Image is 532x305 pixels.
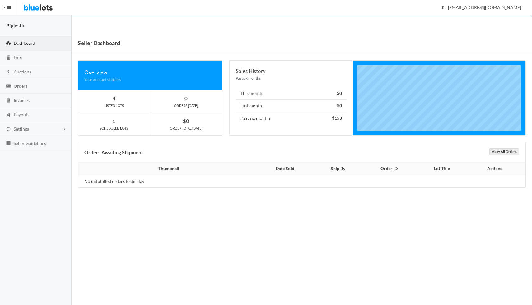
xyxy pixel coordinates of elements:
[236,112,347,124] li: Past six months
[440,5,446,11] ion-icon: person
[236,99,347,112] li: Last month
[78,38,120,48] h1: Seller Dashboard
[5,84,12,90] ion-icon: cash
[441,5,521,10] span: [EMAIL_ADDRESS][DOMAIN_NAME]
[184,95,188,102] strong: 0
[14,112,29,117] span: Payouts
[150,103,222,109] div: ORDERS [DATE]
[337,90,342,96] strong: $0
[14,141,46,146] span: Seller Guidelines
[5,69,12,75] ion-icon: flash
[416,163,467,175] th: Lot Title
[236,67,347,75] div: Sales History
[6,22,25,28] strong: Pipjestic
[489,148,519,155] a: View All Orders
[467,163,525,175] th: Actions
[337,103,342,108] strong: $0
[84,68,216,76] div: Overview
[5,141,12,146] ion-icon: list box
[256,163,314,175] th: Date Sold
[5,41,12,47] ion-icon: speedometer
[183,118,189,124] strong: $0
[5,55,12,61] ion-icon: clipboard
[236,87,347,100] li: This month
[5,112,12,118] ion-icon: paper plane
[14,126,29,132] span: Settings
[5,127,12,132] ion-icon: cog
[78,126,150,131] div: SCHEDULED LOTS
[78,103,150,109] div: LISTED LOTS
[14,83,27,89] span: Orders
[84,76,216,82] div: Your account statistics
[236,75,347,81] div: Past six months
[14,40,35,46] span: Dashboard
[78,163,256,175] th: Thumbnail
[362,163,416,175] th: Order ID
[14,69,31,74] span: Auctions
[14,55,22,60] span: Lots
[150,126,222,131] div: ORDER TOTAL [DATE]
[112,118,115,124] strong: 1
[5,98,12,104] ion-icon: calculator
[112,95,115,102] strong: 4
[314,163,362,175] th: Ship By
[332,115,342,121] strong: $153
[14,98,30,103] span: Invoices
[78,175,256,187] td: No unfulfilled orders to display
[84,149,143,155] b: Orders Awaiting Shipment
